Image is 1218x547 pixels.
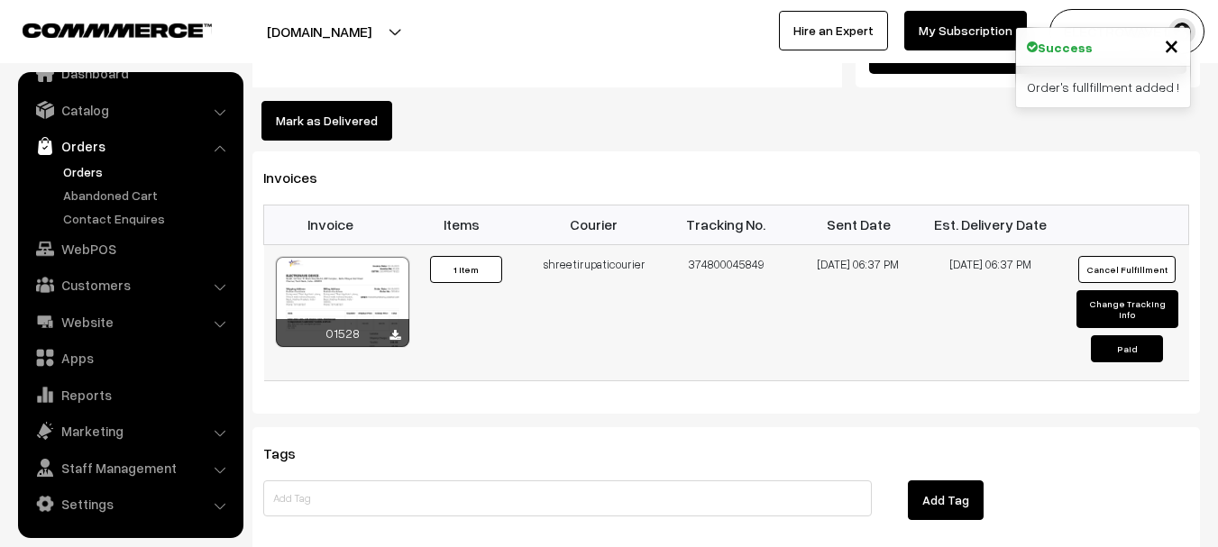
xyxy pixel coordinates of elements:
button: Cancel Fulfillment [1078,256,1176,283]
a: Dashboard [23,57,237,89]
th: Items [396,205,528,244]
img: COMMMERCE [23,23,212,37]
input: Add Tag [263,480,872,516]
a: Settings [23,488,237,520]
th: Invoice [264,205,397,244]
button: Mark as Delivered [261,101,392,141]
a: Abandoned Cart [59,186,237,205]
button: Change Tracking Info [1076,290,1178,328]
div: Order's fullfillment added ! [1016,67,1190,107]
a: My Subscription [904,11,1027,50]
button: ELECTROWAVE DE… [1049,9,1204,54]
img: user [1168,18,1195,45]
a: Apps [23,342,237,374]
th: Est. Delivery Date [924,205,1057,244]
span: × [1164,28,1179,61]
a: COMMMERCE [23,18,180,40]
td: [DATE] 06:37 PM [924,244,1057,380]
a: Staff Management [23,451,237,484]
a: Marketing [23,415,237,447]
button: Paid [1091,335,1163,362]
th: Tracking No. [660,205,792,244]
th: Sent Date [792,205,925,244]
button: 1 Item [430,256,502,283]
span: Tags [263,444,317,462]
a: Customers [23,269,237,301]
td: 374800045849 [660,244,792,380]
a: Orders [59,162,237,181]
a: Catalog [23,94,237,126]
a: Orders [23,130,237,162]
th: Courier [528,205,661,244]
a: Website [23,305,237,338]
button: Close [1164,32,1179,59]
strong: Success [1038,38,1093,57]
button: Add Tag [908,480,984,520]
td: [DATE] 06:37 PM [792,244,925,380]
a: Contact Enquires [59,209,237,228]
td: shreetirupaticourier [528,244,661,380]
span: Invoices [263,169,339,187]
a: Reports [23,378,237,411]
a: Hire an Expert [779,11,888,50]
a: WebPOS [23,232,237,265]
button: [DOMAIN_NAME] [204,9,435,54]
div: 01528 [276,319,409,347]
